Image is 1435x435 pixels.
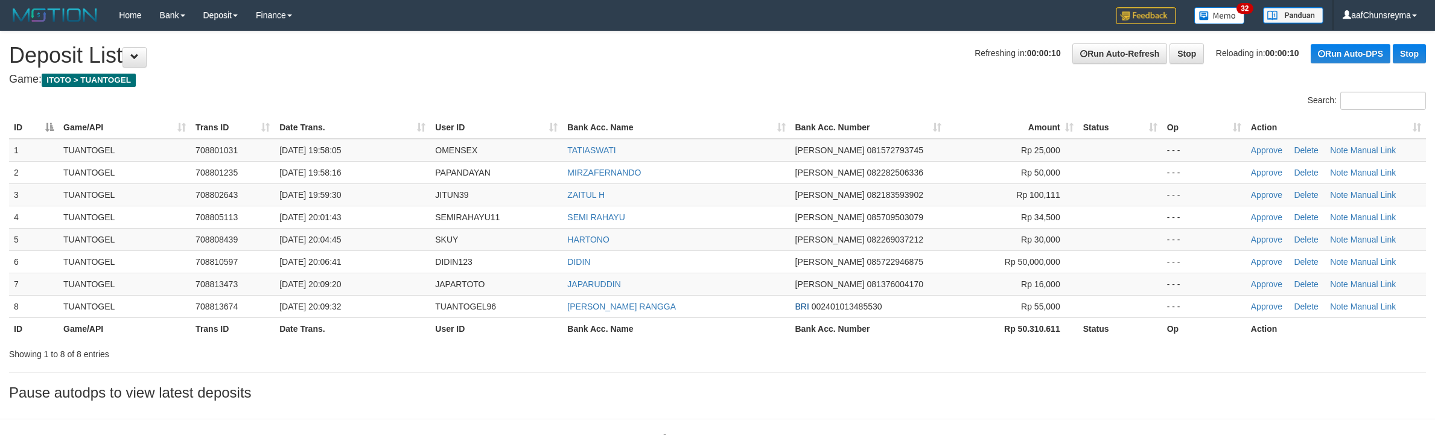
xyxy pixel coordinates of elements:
span: [PERSON_NAME] [795,212,865,222]
td: 2 [9,161,59,183]
a: Note [1330,212,1348,222]
th: User ID [430,317,562,340]
a: [PERSON_NAME] RANGGA [567,302,676,311]
a: Run Auto-DPS [1311,44,1390,63]
th: User ID: activate to sort column ascending [430,116,562,139]
a: Stop [1169,43,1204,64]
span: SKUY [435,235,458,244]
span: [PERSON_NAME] [795,279,865,289]
span: Refreshing in: [975,48,1060,58]
a: Approve [1251,168,1282,177]
th: ID [9,317,59,340]
a: ZAITUL H [567,190,605,200]
a: HARTONO [567,235,609,244]
span: Copy 081376004170 to clipboard [867,279,923,289]
a: Delete [1294,168,1318,177]
img: MOTION_logo.png [9,6,101,24]
span: Rp 55,000 [1021,302,1060,311]
span: [DATE] 20:09:20 [279,279,341,289]
th: Game/API: activate to sort column ascending [59,116,191,139]
strong: 00:00:10 [1265,48,1299,58]
td: - - - [1162,228,1246,250]
td: TUANTOGEL [59,161,191,183]
td: 8 [9,295,59,317]
span: 32 [1236,3,1253,14]
th: Game/API [59,317,191,340]
th: Status [1078,317,1162,340]
th: Amount: activate to sort column ascending [946,116,1078,139]
td: TUANTOGEL [59,206,191,228]
span: Copy 082269037212 to clipboard [867,235,923,244]
a: Manual Link [1351,168,1396,177]
span: [DATE] 20:09:32 [279,302,341,311]
td: - - - [1162,139,1246,162]
th: Op: activate to sort column ascending [1162,116,1246,139]
a: TATIASWATI [567,145,616,155]
a: Note [1330,168,1348,177]
td: 5 [9,228,59,250]
th: Trans ID: activate to sort column ascending [191,116,275,139]
a: Delete [1294,257,1318,267]
th: Bank Acc. Name: activate to sort column ascending [562,116,790,139]
a: Note [1330,279,1348,289]
a: Delete [1294,145,1318,155]
th: Action: activate to sort column ascending [1246,116,1426,139]
td: TUANTOGEL [59,273,191,295]
span: BRI [795,302,809,311]
a: Manual Link [1351,279,1396,289]
td: - - - [1162,273,1246,295]
span: [PERSON_NAME] [795,190,865,200]
span: 708805113 [196,212,238,222]
a: Delete [1294,212,1318,222]
span: [DATE] 19:59:30 [279,190,341,200]
td: - - - [1162,161,1246,183]
span: 708801031 [196,145,238,155]
td: 1 [9,139,59,162]
span: Copy 085722946875 to clipboard [867,257,923,267]
td: TUANTOGEL [59,295,191,317]
h3: Pause autodps to view latest deposits [9,385,1426,401]
span: Rp 50,000,000 [1005,257,1060,267]
a: Delete [1294,302,1318,311]
span: 708808439 [196,235,238,244]
span: ITOTO > TUANTOGEL [42,74,136,87]
a: Manual Link [1351,145,1396,155]
td: - - - [1162,206,1246,228]
span: [DATE] 20:06:41 [279,257,341,267]
span: [DATE] 20:01:43 [279,212,341,222]
td: 7 [9,273,59,295]
th: Action [1246,317,1426,340]
span: Copy 082183593902 to clipboard [867,190,923,200]
a: Approve [1251,145,1282,155]
a: Delete [1294,235,1318,244]
span: Rp 16,000 [1021,279,1060,289]
label: Search: [1308,92,1426,110]
a: Approve [1251,279,1282,289]
a: Note [1330,190,1348,200]
span: 708802643 [196,190,238,200]
a: Delete [1294,190,1318,200]
th: Rp 50.310.611 [946,317,1078,340]
th: Status: activate to sort column ascending [1078,116,1162,139]
input: Search: [1340,92,1426,110]
a: Manual Link [1351,302,1396,311]
span: 708813674 [196,302,238,311]
a: Approve [1251,257,1282,267]
td: TUANTOGEL [59,228,191,250]
span: [PERSON_NAME] [795,145,865,155]
td: TUANTOGEL [59,183,191,206]
a: SEMI RAHAYU [567,212,625,222]
a: Manual Link [1351,257,1396,267]
span: Reloading in: [1216,48,1299,58]
a: Note [1330,302,1348,311]
th: Bank Acc. Number [791,317,946,340]
td: - - - [1162,295,1246,317]
img: Feedback.jpg [1116,7,1176,24]
span: DIDIN123 [435,257,472,267]
img: Button%20Memo.svg [1194,7,1245,24]
a: Note [1330,235,1348,244]
span: 708813473 [196,279,238,289]
span: [DATE] 19:58:16 [279,168,341,177]
td: - - - [1162,250,1246,273]
span: SEMIRAHAYU11 [435,212,500,222]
